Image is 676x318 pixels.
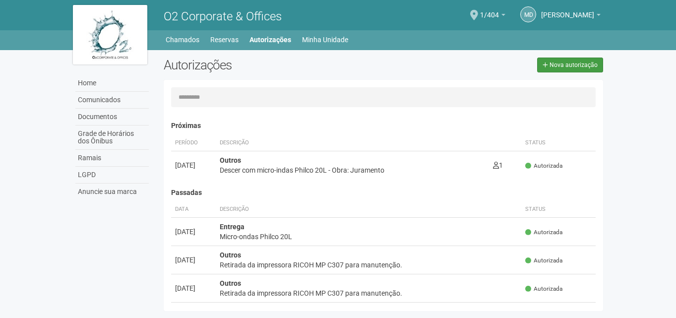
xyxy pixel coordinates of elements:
[171,122,596,129] h4: Próximas
[480,12,505,20] a: 1/404
[220,156,241,164] strong: Outros
[550,62,598,68] span: Nova autorização
[220,232,518,242] div: Micro-ondas Philco 20L
[216,201,522,218] th: Descrição
[525,162,562,170] span: Autorizada
[541,1,594,19] span: Michele de Carvalho
[220,279,241,287] strong: Outros
[75,184,149,200] a: Anuncie sua marca
[541,12,601,20] a: [PERSON_NAME]
[75,126,149,150] a: Grade de Horários dos Ônibus
[220,260,518,270] div: Retirada da impressora RICOH MP C307 para manutenção.
[480,1,499,19] span: 1/404
[175,255,212,265] div: [DATE]
[175,283,212,293] div: [DATE]
[175,227,212,237] div: [DATE]
[75,92,149,109] a: Comunicados
[220,251,241,259] strong: Outros
[521,201,596,218] th: Status
[75,109,149,126] a: Documentos
[525,285,562,293] span: Autorizada
[210,33,239,47] a: Reservas
[493,161,503,169] span: 1
[73,5,147,64] img: logo.jpg
[220,223,245,231] strong: Entrega
[537,58,603,72] a: Nova autorização
[302,33,348,47] a: Minha Unidade
[75,167,149,184] a: LGPD
[249,33,291,47] a: Autorizações
[171,135,216,151] th: Período
[164,58,376,72] h2: Autorizações
[525,256,562,265] span: Autorizada
[171,189,596,196] h4: Passadas
[175,160,212,170] div: [DATE]
[220,165,486,175] div: Descer com micro-indas Philco 20L - Obra: Juramento
[164,9,282,23] span: O2 Corporate & Offices
[520,6,536,22] a: Md
[75,75,149,92] a: Home
[220,288,518,298] div: Retirada da impressora RICOH MP C307 para manutenção.
[171,201,216,218] th: Data
[166,33,199,47] a: Chamados
[75,150,149,167] a: Ramais
[521,135,596,151] th: Status
[525,228,562,237] span: Autorizada
[216,135,490,151] th: Descrição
